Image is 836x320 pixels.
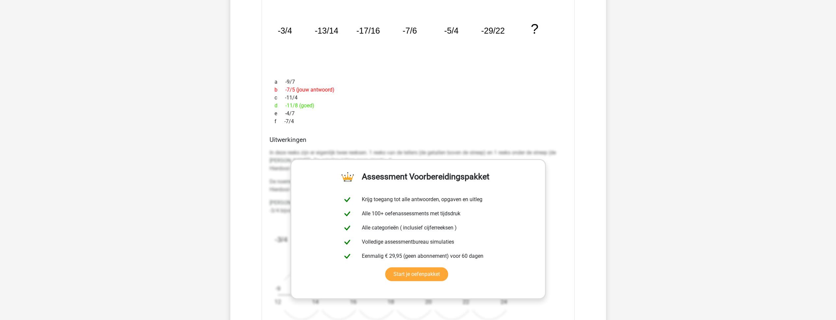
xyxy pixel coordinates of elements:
div: -11/4 [270,94,567,102]
span: c [274,94,285,102]
div: -4/7 [270,110,567,118]
span: d [274,102,285,110]
span: a [274,78,285,86]
tspan: -17/16 [357,26,380,36]
div: -9/7 [270,78,567,86]
tspan: -29/22 [481,26,505,36]
div: -7/5 (jouw antwoord) [270,86,567,94]
text: 18 [387,298,394,305]
h4: Uitwerkingen [270,136,567,144]
text: 16 [350,298,356,305]
p: [PERSON_NAME] goed hoe je de breuken in de reeks moet herschrijven om het patroon te herkennen. -... [270,199,567,215]
text: 14 [312,298,319,305]
text: 24 [500,298,507,305]
span: e [274,110,285,118]
tspan: -5/4 [445,26,459,36]
p: In deze reeks zijn er eigenlijk twee reeksen. 1 reeks van de tellers (de getallen boven de streep... [270,149,567,173]
tspan: -13/14 [315,26,338,36]
tspan: -3/4 [277,26,292,36]
div: -7/4 [270,118,567,125]
text: 22 [463,298,469,305]
text: 12 [274,298,281,305]
text: 20 [425,298,432,305]
span: b [274,86,285,94]
tspan: -7/6 [403,26,417,36]
tspan: -3/4 [274,235,288,244]
tspan: ? [531,21,539,37]
div: -11/8 (goed) [270,102,567,110]
span: f [274,118,284,125]
p: De noemers gaan steeds: +2 Hierdoor ontstaat de volgende reeks: [12, 14, 16, 18, 20, 22, 24] [270,178,567,194]
text: -9 [275,285,280,292]
a: Start je oefenpakket [385,267,448,281]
